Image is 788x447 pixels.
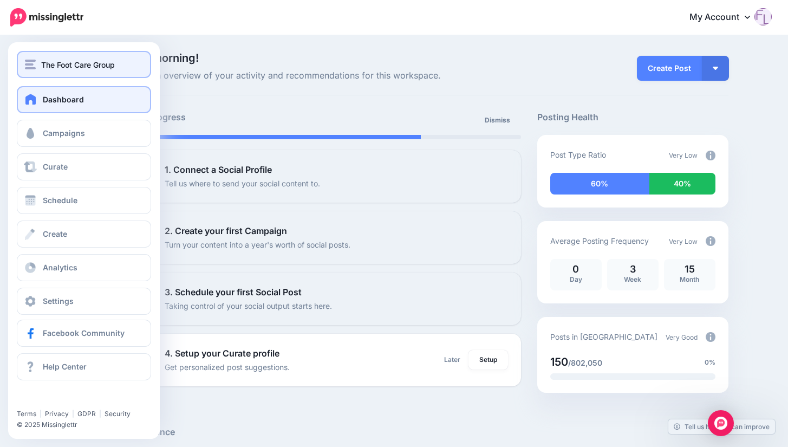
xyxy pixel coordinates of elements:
[708,410,734,436] div: Open Intercom Messenger
[45,410,69,418] a: Privacy
[570,275,582,283] span: Day
[105,410,131,418] a: Security
[17,419,158,430] li: © 2025 Missinglettr
[165,287,302,297] b: 3. Schedule your first Social Post
[10,8,83,27] img: Missinglettr
[122,425,728,439] h5: Performance
[17,51,151,78] button: The Foot Care Group
[669,264,710,274] p: 15
[122,51,199,64] span: Good morning!
[550,355,568,368] span: 150
[165,238,350,251] p: Turn your content into a year's worth of social posts.
[17,353,151,380] a: Help Center
[613,264,653,274] p: 3
[122,111,321,124] h5: Setup Progress
[25,60,36,69] img: menu.png
[17,288,151,315] a: Settings
[43,296,74,306] span: Settings
[550,148,606,161] p: Post Type Ratio
[550,173,649,195] div: 60% of your posts in the last 30 days have been from Drip Campaigns
[99,410,101,418] span: |
[165,348,279,359] b: 4. Setup your Curate profile
[17,221,151,248] a: Create
[40,410,42,418] span: |
[478,111,517,130] a: Dismiss
[556,264,596,274] p: 0
[624,275,641,283] span: Week
[43,162,68,171] span: Curate
[43,128,85,138] span: Campaigns
[165,177,320,190] p: Tell us where to send your social content to.
[122,69,521,83] span: Here's an overview of your activity and recommendations for this workspace.
[568,358,602,367] span: /802,050
[537,111,728,124] h5: Posting Health
[43,328,125,338] span: Facebook Community
[72,410,74,418] span: |
[17,86,151,113] a: Dashboard
[550,331,657,343] p: Posts in [GEOGRAPHIC_DATA]
[165,164,272,175] b: 1. Connect a Social Profile
[17,187,151,214] a: Schedule
[468,350,508,370] a: Setup
[649,173,715,195] div: 40% of your posts in the last 30 days were manually created (i.e. were not from Drip Campaigns or...
[705,357,715,368] span: 0%
[17,320,151,347] a: Facebook Community
[669,151,698,159] span: Very Low
[666,333,698,341] span: Very Good
[43,263,77,272] span: Analytics
[438,350,467,370] a: Later
[17,153,151,180] a: Curate
[706,236,715,246] img: info-circle-grey.png
[165,225,287,236] b: 2. Create your first Campaign
[41,59,115,71] span: The Foot Care Group
[17,394,99,405] iframe: Twitter Follow Button
[706,332,715,342] img: info-circle-grey.png
[17,410,36,418] a: Terms
[668,419,775,434] a: Tell us how we can improve
[679,4,772,31] a: My Account
[43,229,67,238] span: Create
[165,300,332,312] p: Taking control of your social output starts here.
[17,254,151,281] a: Analytics
[43,362,87,371] span: Help Center
[17,120,151,147] a: Campaigns
[706,151,715,160] img: info-circle-grey.png
[713,67,718,70] img: arrow-down-white.png
[165,361,290,373] p: Get personalized post suggestions.
[637,56,702,81] a: Create Post
[669,237,698,245] span: Very Low
[77,410,96,418] a: GDPR
[550,235,649,247] p: Average Posting Frequency
[43,95,84,104] span: Dashboard
[43,196,77,205] span: Schedule
[680,275,699,283] span: Month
